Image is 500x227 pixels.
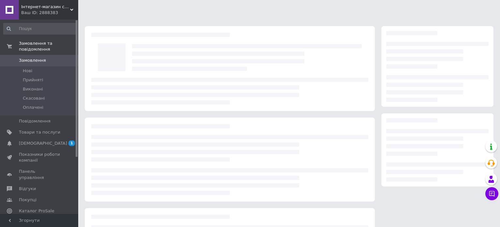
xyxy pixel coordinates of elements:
[3,23,77,35] input: Пошук
[23,68,32,74] span: Нові
[19,129,60,135] span: Товари та послуги
[19,169,60,180] span: Панель управління
[485,187,498,200] button: Чат з покупцем
[19,118,51,124] span: Повідомлення
[23,86,43,92] span: Виконані
[19,57,46,63] span: Замовлення
[19,41,78,52] span: Замовлення та повідомлення
[23,95,45,101] span: Скасовані
[23,105,43,110] span: Оплачені
[19,140,67,146] span: [DEMOGRAPHIC_DATA]
[19,186,36,192] span: Відгуки
[21,4,70,10] span: Інтернет-магазин солодощів "Будинок Цукерок"
[19,208,54,214] span: Каталог ProSale
[68,140,75,146] span: 1
[23,77,43,83] span: Прийняті
[21,10,78,16] div: Ваш ID: 2888383
[19,152,60,163] span: Показники роботи компанії
[19,197,37,203] span: Покупці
